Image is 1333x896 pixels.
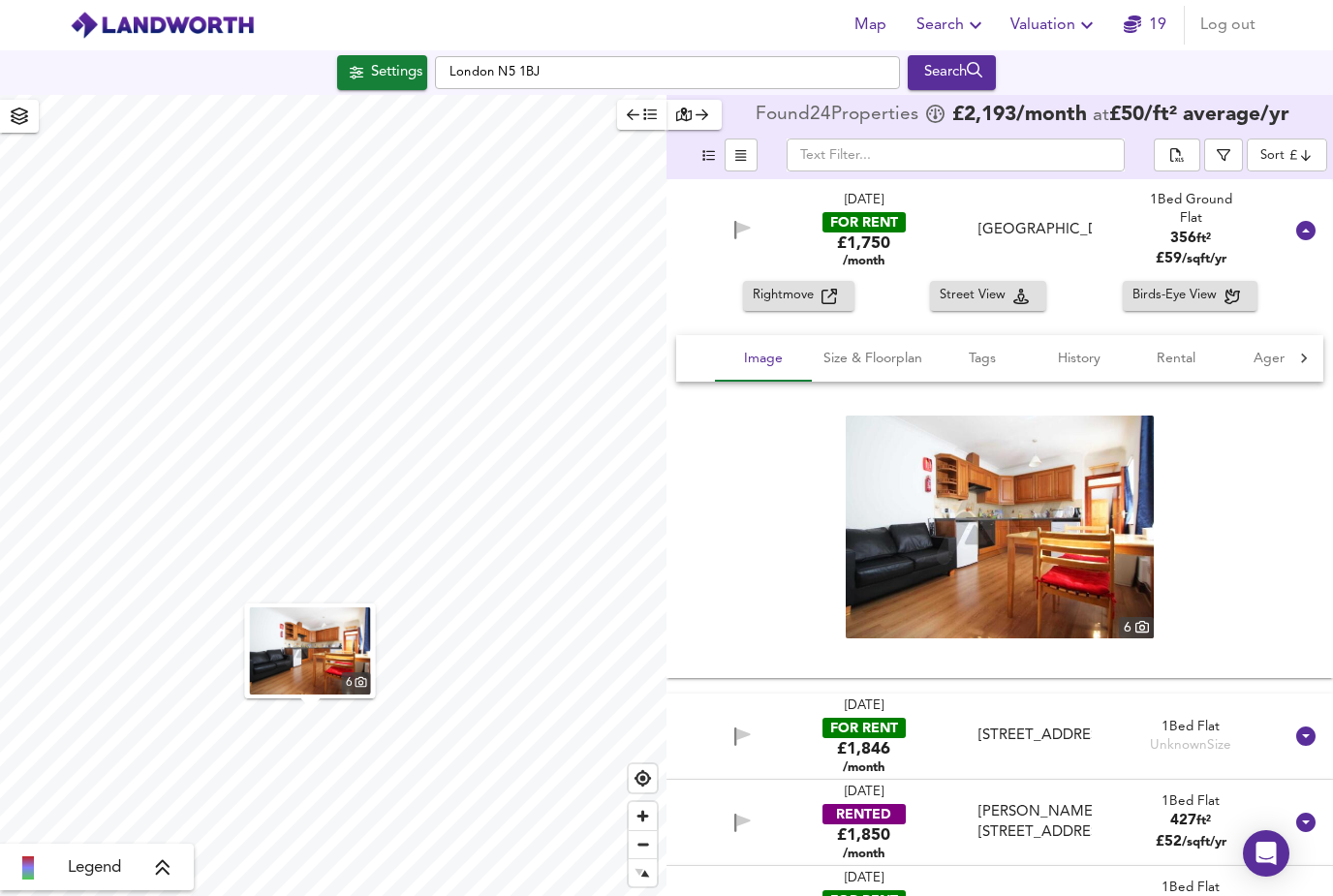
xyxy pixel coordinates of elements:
button: 19 [1114,6,1176,45]
div: Blackstock Road, Highbury, N5 2LL [971,802,1100,844]
button: Map [839,6,901,45]
div: £1,750 [837,232,890,269]
span: /sqft/yr [1182,836,1226,849]
div: Highbury Park, Highbury N5 2XE [971,726,1100,746]
span: Tags [945,347,1019,371]
span: /sqft/yr [1182,253,1226,265]
span: 356 [1170,232,1196,246]
div: [DATE]RENTED£1,850 /month[PERSON_NAME][STREET_ADDRESS]1Bed Flat427ft²£52/sqft/yr [666,780,1333,866]
svg: Show Details [1294,811,1317,834]
button: Rightmove [743,281,854,311]
a: property thumbnail 6 [846,416,1154,638]
span: /month [843,847,884,862]
div: 1 Bed Flat [1156,792,1226,811]
button: Log out [1193,6,1263,45]
div: [GEOGRAPHIC_DATA] [978,220,1092,240]
div: £1,846 [837,738,890,775]
div: Found 24 Propert ies [756,106,923,125]
div: [DATE] [845,697,883,716]
button: Search [909,6,995,45]
a: property thumbnail 6 [250,607,371,695]
span: Map [847,12,893,39]
img: property thumbnail [250,607,371,695]
span: Street View [940,285,1013,307]
div: Highbury Park, Arsenal, London, N5 2XE [971,220,1100,240]
span: Legend [68,856,121,880]
div: FOR RENT [822,212,906,232]
div: 1 Bed Ground Flat [1145,191,1237,229]
span: Search [916,12,987,39]
span: /month [843,254,884,269]
span: ft² [1196,232,1211,245]
div: Settings [371,60,422,85]
div: Sort [1260,146,1285,165]
img: property thumbnail [846,416,1154,638]
span: Zoom out [629,831,657,858]
div: Sort [1247,139,1327,171]
button: Zoom in [629,802,657,830]
button: Reset bearing to north [629,858,657,886]
div: [DATE] [845,784,883,802]
div: Run Your Search [908,55,996,90]
span: Rightmove [753,285,821,307]
button: Valuation [1003,6,1106,45]
div: [DATE] [845,870,883,888]
button: property thumbnail 6 [245,603,376,698]
svg: Show Details [1294,219,1317,242]
img: logo [70,11,255,40]
div: [STREET_ADDRESS] [978,726,1092,746]
button: Find my location [629,764,657,792]
span: Log out [1200,12,1255,39]
div: Unknown Size [1150,736,1231,755]
div: [DATE]FOR RENT£1,846 /month[STREET_ADDRESS]1Bed FlatUnknownSize [666,694,1333,780]
span: 427 [1170,814,1196,828]
div: 1 Bed Flat [1150,718,1231,736]
span: £ 2,193 /month [952,106,1087,125]
div: [DATE] [845,192,883,210]
div: Search [913,60,991,85]
div: split button [1154,139,1200,171]
span: ft² [1196,815,1211,827]
input: Text Filter... [787,139,1125,171]
button: Settings [337,55,427,90]
div: 6 [342,672,371,695]
button: Birds-Eye View [1123,281,1257,311]
button: Zoom out [629,830,657,858]
span: /month [843,760,884,776]
span: at [1093,107,1109,125]
svg: Show Details [1294,725,1317,748]
div: 6 [1119,617,1154,638]
span: Birds-Eye View [1132,285,1224,307]
button: Search [908,55,996,90]
div: [DATE]FOR RENT£1,750 /month[GEOGRAPHIC_DATA]1Bed Ground Flat356ft²£59/sqft/yr [666,281,1333,677]
span: Size & Floorplan [823,347,922,371]
span: Reset bearing to north [624,853,662,891]
span: £ 52 [1156,835,1226,850]
div: RENTED [822,804,906,824]
span: Image [727,347,800,371]
div: FOR RENT [822,718,906,738]
div: Click to configure Search Settings [337,55,427,90]
span: History [1042,347,1116,371]
a: 19 [1124,12,1166,39]
span: £ 59 [1156,252,1226,266]
div: [DATE]FOR RENT£1,750 /month[GEOGRAPHIC_DATA]1Bed Ground Flat356ft²£59/sqft/yr [666,179,1333,281]
span: Rental [1139,347,1213,371]
button: Street View [930,281,1046,311]
div: [PERSON_NAME][STREET_ADDRESS] [978,802,1092,844]
span: Agent [1236,347,1310,371]
span: £ 50 / ft² average /yr [1109,105,1289,125]
div: £1,850 [837,824,890,861]
div: Open Intercom Messenger [1243,830,1289,877]
input: Enter a location... [435,56,900,89]
span: Valuation [1010,12,1099,39]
